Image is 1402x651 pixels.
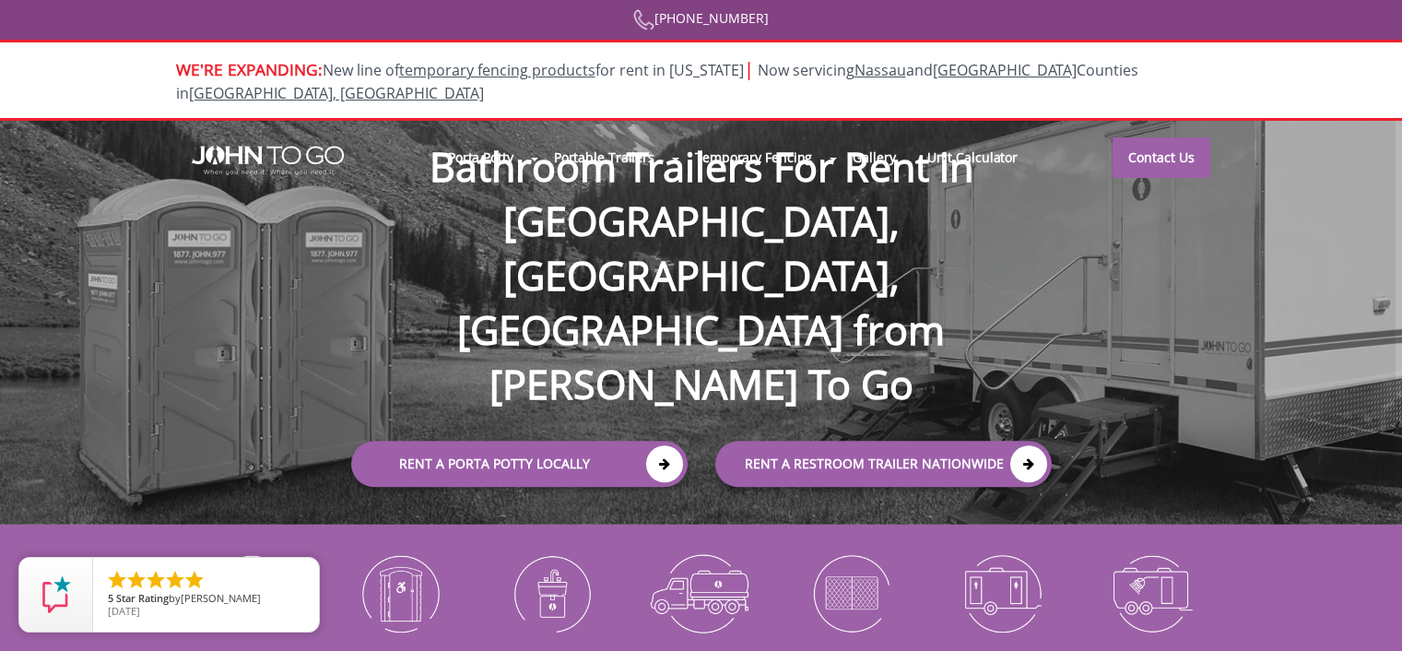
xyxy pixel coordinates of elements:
[1328,577,1402,651] button: Live Chat
[164,569,186,591] li: 
[108,604,140,618] span: [DATE]
[125,569,147,591] li: 
[116,591,169,605] span: Star Rating
[108,591,113,605] span: 5
[106,569,128,591] li: 
[183,569,206,591] li: 
[181,591,261,605] span: [PERSON_NAME]
[38,576,75,613] img: Review Rating
[145,569,167,591] li: 
[108,593,304,606] span: by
